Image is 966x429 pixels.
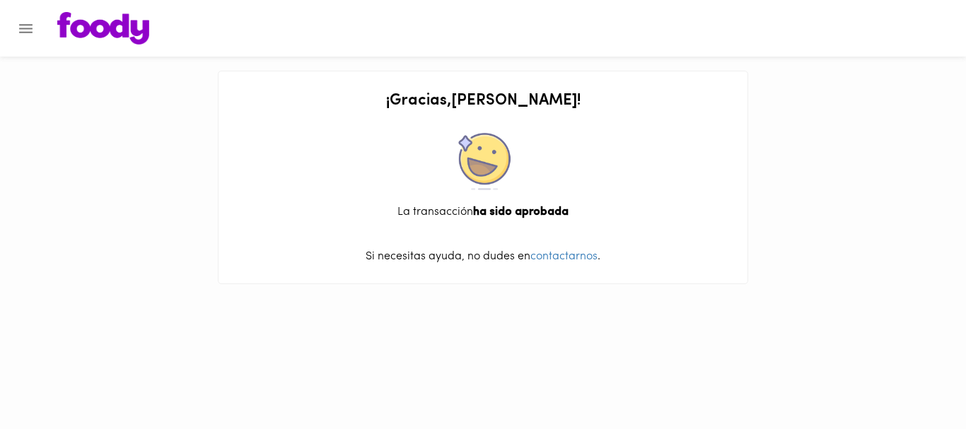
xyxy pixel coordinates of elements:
img: approved.png [455,133,511,190]
p: Si necesitas ayuda, no dudes en . [233,249,733,265]
img: logo.png [57,12,149,45]
a: contactarnos [530,251,598,262]
h2: ¡ Gracias , [PERSON_NAME] ! [233,93,733,110]
div: La transacción [233,204,733,221]
b: ha sido aprobada [473,206,569,218]
button: Menu [8,11,43,46]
